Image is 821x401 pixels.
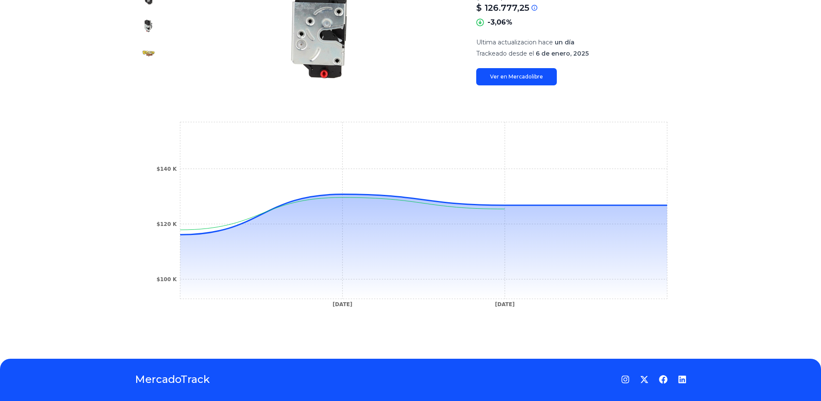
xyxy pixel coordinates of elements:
[156,276,177,282] tspan: $100 K
[487,17,512,28] p: -3,06%
[476,50,534,57] span: Trackeado desde el
[156,221,177,227] tspan: $120 K
[555,38,574,46] span: un día
[621,375,630,384] a: Instagram
[135,373,210,386] a: MercadoTrack
[142,19,156,33] img: Cerradura Trasera Electrica 5p Izquierdo Peugeot 207 08/15
[476,38,553,46] span: Ultima actualizacion hace
[640,375,649,384] a: Twitter
[332,301,352,307] tspan: [DATE]
[476,2,529,14] p: $ 126.777,25
[476,68,557,85] a: Ver en Mercadolibre
[495,301,515,307] tspan: [DATE]
[659,375,668,384] a: Facebook
[678,375,687,384] a: LinkedIn
[142,47,156,60] img: Cerradura Trasera Electrica 5p Izquierdo Peugeot 207 08/15
[156,166,177,172] tspan: $140 K
[536,50,589,57] span: 6 de enero, 2025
